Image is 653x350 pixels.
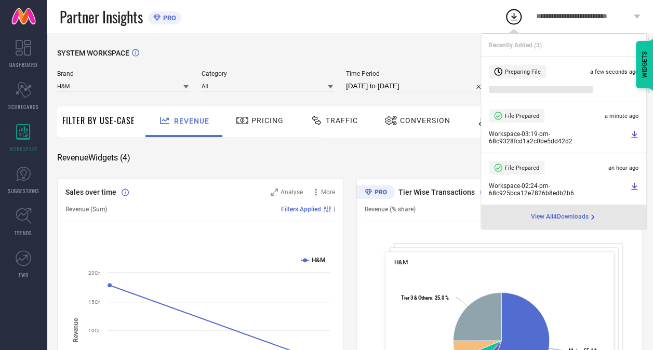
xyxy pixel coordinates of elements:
span: Conversion [400,116,450,125]
span: DASHBOARD [9,61,37,69]
span: Revenue Widgets ( 4 ) [57,153,130,163]
svg: Zoom [271,189,278,196]
span: Time Period [346,70,486,77]
span: Revenue (% share) [365,206,416,213]
span: a few seconds ago [590,69,638,75]
span: | [334,206,335,213]
span: TRENDS [15,229,32,237]
span: View All 4 Downloads [531,213,589,221]
span: Workspace - 03:19-pm - 68c9328fcd1a2c0be5dd42d2 [489,130,628,145]
span: Pricing [251,116,284,125]
span: WORKSPACE [9,145,38,153]
input: Select time period [346,80,486,92]
span: Workspace - 02:24-pm - 68c925bca12e7826b8edb2b6 [489,182,628,197]
span: a minute ago [605,113,638,119]
span: File Prepared [505,165,539,171]
a: Download [630,130,638,145]
span: Revenue (Sum) [65,206,107,213]
span: File Prepared [505,113,539,119]
text: 20Cr [88,270,100,276]
span: SYSTEM WORKSPACE [57,49,129,57]
span: H&M [394,259,408,266]
span: PRO [161,14,176,22]
span: Tier Wise Transactions [398,188,475,196]
text: : 25.0 % [401,295,449,301]
span: Filter By Use-Case [62,114,135,127]
span: Sales over time [65,188,116,196]
span: FWD [19,271,29,279]
tspan: Revenue [72,318,79,342]
span: Brand [57,70,189,77]
span: SUGGESTIONS [8,187,39,195]
tspan: Tier 3 & Others [401,295,432,301]
span: an hour ago [608,165,638,171]
div: Open download list [504,7,523,26]
span: Revenue [174,117,209,125]
span: Category [202,70,333,77]
span: Partner Insights [60,6,143,28]
span: Traffic [326,116,358,125]
text: 10Cr [88,328,100,333]
span: More [321,189,335,196]
div: Open download page [531,213,597,221]
span: Preparing File [505,69,541,75]
span: Analyse [281,189,303,196]
text: H&M [312,257,326,264]
a: View All4Downloads [531,213,597,221]
span: Filters Applied [281,206,321,213]
div: Premium [356,185,395,201]
span: Recently Added ( 3 ) [489,42,542,49]
span: SCORECARDS [8,103,39,111]
text: 15Cr [88,299,100,305]
a: Download [630,182,638,197]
